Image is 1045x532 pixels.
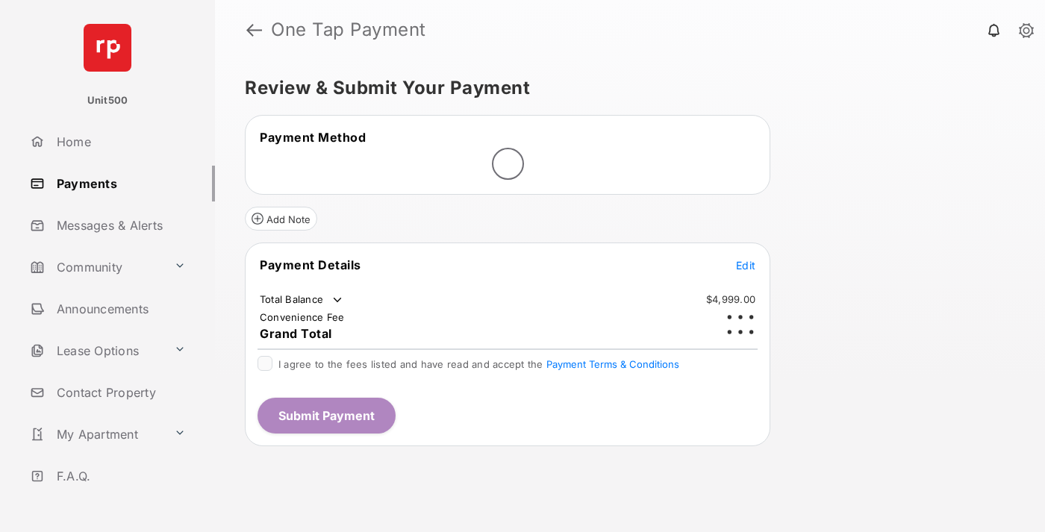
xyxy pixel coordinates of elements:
[271,21,426,39] strong: One Tap Payment
[705,292,756,306] td: $4,999.00
[245,207,317,231] button: Add Note
[278,358,679,370] span: I agree to the fees listed and have read and accept the
[24,207,215,243] a: Messages & Alerts
[24,333,168,369] a: Lease Options
[24,416,168,452] a: My Apartment
[24,249,168,285] a: Community
[736,259,755,272] span: Edit
[24,291,215,327] a: Announcements
[24,124,215,160] a: Home
[24,458,215,494] a: F.A.Q.
[245,79,1003,97] h5: Review & Submit Your Payment
[258,398,396,434] button: Submit Payment
[84,24,131,72] img: svg+xml;base64,PHN2ZyB4bWxucz0iaHR0cDovL3d3dy53My5vcmcvMjAwMC9zdmciIHdpZHRoPSI2NCIgaGVpZ2h0PSI2NC...
[260,130,366,145] span: Payment Method
[24,375,215,410] a: Contact Property
[736,257,755,272] button: Edit
[260,257,361,272] span: Payment Details
[260,326,332,341] span: Grand Total
[546,358,679,370] button: I agree to the fees listed and have read and accept the
[259,310,346,324] td: Convenience Fee
[87,93,128,108] p: Unit500
[24,166,215,201] a: Payments
[259,292,345,307] td: Total Balance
